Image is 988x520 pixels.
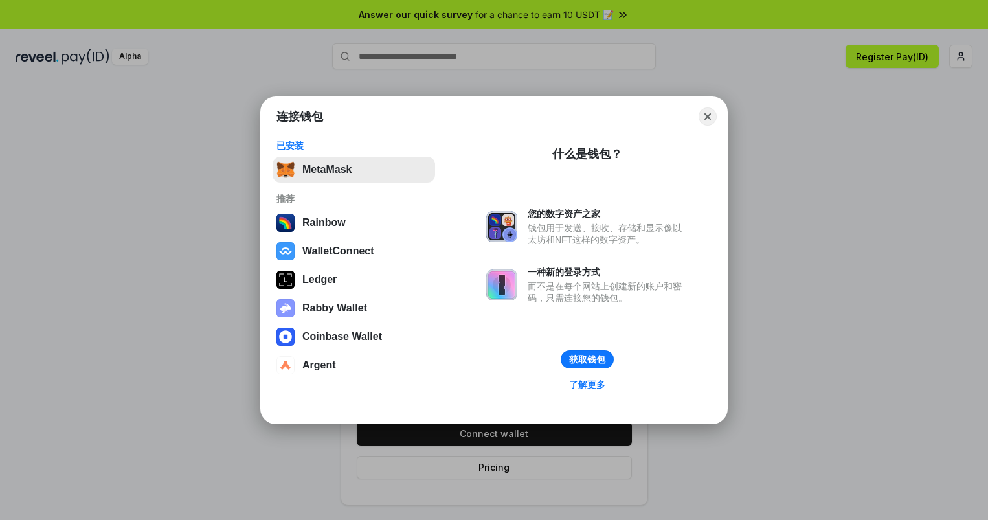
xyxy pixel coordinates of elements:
div: MetaMask [302,164,352,175]
img: svg+xml,%3Csvg%20xmlns%3D%22http%3A%2F%2Fwww.w3.org%2F2000%2Fsvg%22%20fill%3D%22none%22%20viewBox... [276,299,295,317]
button: Rainbow [273,210,435,236]
img: svg+xml,%3Csvg%20width%3D%22120%22%20height%3D%22120%22%20viewBox%3D%220%200%20120%20120%22%20fil... [276,214,295,232]
div: Coinbase Wallet [302,331,382,343]
div: 钱包用于发送、接收、存储和显示像以太坊和NFT这样的数字资产。 [528,222,688,245]
div: 推荐 [276,193,431,205]
div: 获取钱包 [569,354,605,365]
div: 您的数字资产之家 [528,208,688,220]
div: WalletConnect [302,245,374,257]
button: WalletConnect [273,238,435,264]
button: Close [699,107,717,126]
img: svg+xml,%3Csvg%20xmlns%3D%22http%3A%2F%2Fwww.w3.org%2F2000%2Fsvg%22%20width%3D%2228%22%20height%3... [276,271,295,289]
img: svg+xml,%3Csvg%20width%3D%2228%22%20height%3D%2228%22%20viewBox%3D%220%200%2028%2028%22%20fill%3D... [276,356,295,374]
button: Argent [273,352,435,378]
div: Ledger [302,274,337,286]
button: MetaMask [273,157,435,183]
div: Argent [302,359,336,371]
div: Rabby Wallet [302,302,367,314]
div: 已安装 [276,140,431,152]
div: 而不是在每个网站上创建新的账户和密码，只需连接您的钱包。 [528,280,688,304]
div: 了解更多 [569,379,605,390]
img: svg+xml,%3Csvg%20width%3D%2228%22%20height%3D%2228%22%20viewBox%3D%220%200%2028%2028%22%20fill%3D... [276,328,295,346]
div: 什么是钱包？ [552,146,622,162]
img: svg+xml,%3Csvg%20xmlns%3D%22http%3A%2F%2Fwww.w3.org%2F2000%2Fsvg%22%20fill%3D%22none%22%20viewBox... [486,269,517,300]
button: Rabby Wallet [273,295,435,321]
button: 获取钱包 [561,350,614,368]
button: Coinbase Wallet [273,324,435,350]
h1: 连接钱包 [276,109,323,124]
img: svg+xml,%3Csvg%20fill%3D%22none%22%20height%3D%2233%22%20viewBox%3D%220%200%2035%2033%22%20width%... [276,161,295,179]
img: svg+xml,%3Csvg%20xmlns%3D%22http%3A%2F%2Fwww.w3.org%2F2000%2Fsvg%22%20fill%3D%22none%22%20viewBox... [486,211,517,242]
img: svg+xml,%3Csvg%20width%3D%2228%22%20height%3D%2228%22%20viewBox%3D%220%200%2028%2028%22%20fill%3D... [276,242,295,260]
button: Ledger [273,267,435,293]
div: Rainbow [302,217,346,229]
div: 一种新的登录方式 [528,266,688,278]
a: 了解更多 [561,376,613,393]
